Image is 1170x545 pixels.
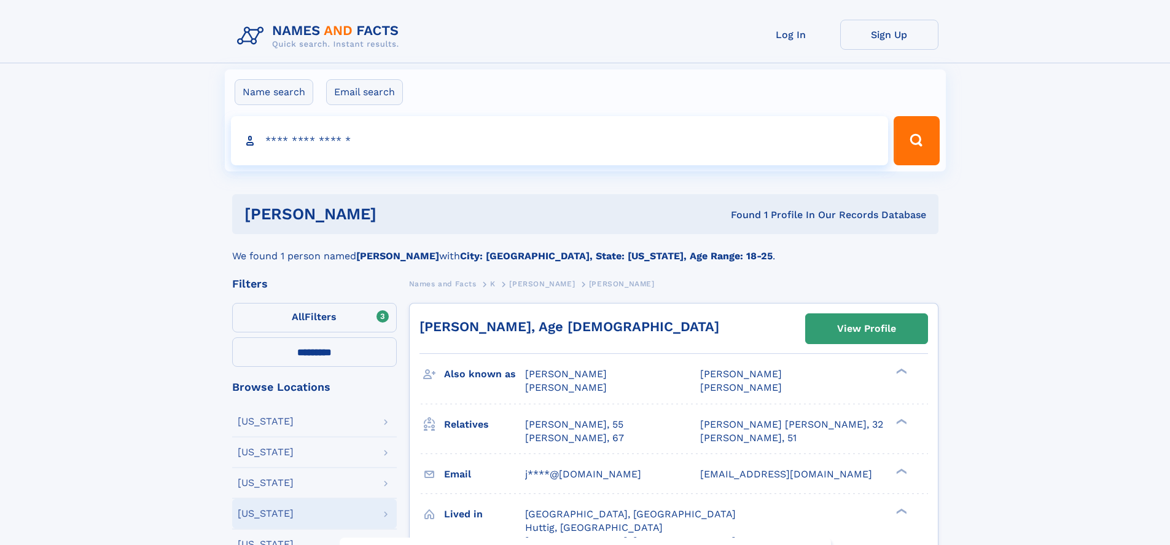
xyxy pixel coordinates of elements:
a: [PERSON_NAME], 55 [525,418,623,431]
b: City: [GEOGRAPHIC_DATA], State: [US_STATE], Age Range: 18-25 [460,250,773,262]
div: Filters [232,278,397,289]
label: Name search [235,79,313,105]
div: Browse Locations [232,382,397,393]
span: [GEOGRAPHIC_DATA], [GEOGRAPHIC_DATA] [525,508,736,520]
span: All [292,311,305,323]
div: ❯ [893,367,908,375]
span: [EMAIL_ADDRESS][DOMAIN_NAME] [700,468,872,480]
div: View Profile [837,315,896,343]
a: Sign Up [840,20,938,50]
a: [PERSON_NAME], Age [DEMOGRAPHIC_DATA] [419,319,719,334]
a: [PERSON_NAME], 51 [700,431,797,445]
h3: Also known as [444,364,525,385]
div: We found 1 person named with . [232,234,938,264]
a: [PERSON_NAME] [509,276,575,291]
div: [US_STATE] [238,478,294,488]
label: Email search [326,79,403,105]
h3: Relatives [444,414,525,435]
div: ❯ [893,417,908,425]
span: [PERSON_NAME] [589,280,655,288]
button: Search Button [894,116,939,165]
h1: [PERSON_NAME] [244,206,554,222]
img: Logo Names and Facts [232,20,409,53]
a: K [490,276,496,291]
h3: Email [444,464,525,485]
span: K [490,280,496,288]
input: search input [231,116,889,165]
label: Filters [232,303,397,332]
div: [US_STATE] [238,417,294,426]
a: Log In [742,20,840,50]
div: ❯ [893,507,908,515]
span: [PERSON_NAME] [525,382,607,393]
span: [PERSON_NAME] [700,382,782,393]
span: Huttig, [GEOGRAPHIC_DATA] [525,522,663,533]
h3: Lived in [444,504,525,525]
b: [PERSON_NAME] [356,250,439,262]
div: [US_STATE] [238,447,294,457]
a: Names and Facts [409,276,477,291]
a: [PERSON_NAME], 67 [525,431,624,445]
span: [PERSON_NAME] [525,368,607,380]
a: [PERSON_NAME] [PERSON_NAME], 32 [700,418,883,431]
a: View Profile [806,314,927,343]
span: [PERSON_NAME] [509,280,575,288]
div: ❯ [893,467,908,475]
div: Found 1 Profile In Our Records Database [553,208,926,222]
div: [US_STATE] [238,509,294,519]
span: [PERSON_NAME] [700,368,782,380]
